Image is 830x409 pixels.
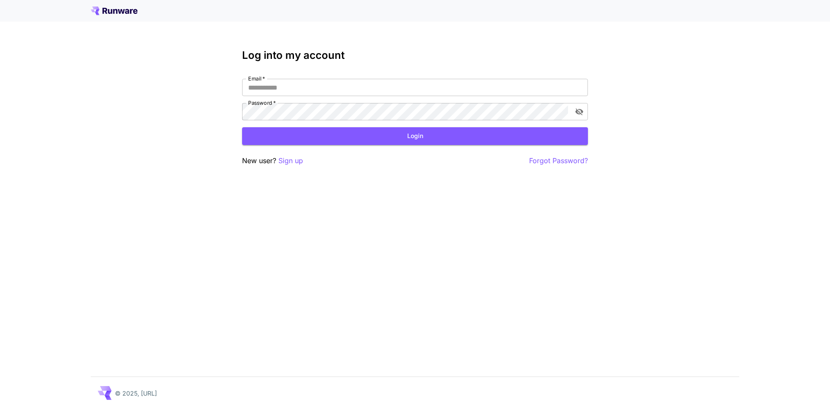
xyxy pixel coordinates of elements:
[242,49,588,61] h3: Log into my account
[242,155,303,166] p: New user?
[248,75,265,82] label: Email
[571,104,587,119] button: toggle password visibility
[248,99,276,106] label: Password
[529,155,588,166] button: Forgot Password?
[242,127,588,145] button: Login
[278,155,303,166] button: Sign up
[115,389,157,398] p: © 2025, [URL]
